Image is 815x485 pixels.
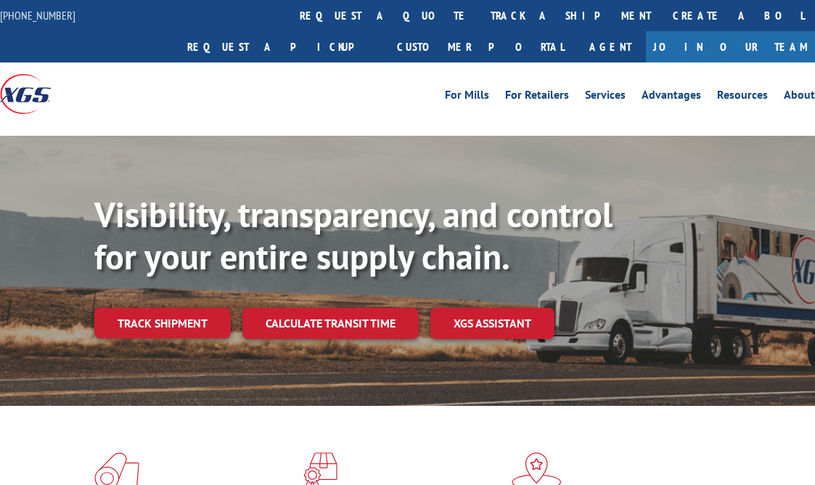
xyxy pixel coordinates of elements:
[646,31,815,62] a: Join Our Team
[585,89,626,105] a: Services
[642,89,701,105] a: Advantages
[575,31,646,62] a: Agent
[94,192,613,279] b: Visibility, transparency, and control for your entire supply chain.
[386,31,575,62] a: Customer Portal
[505,89,569,105] a: For Retailers
[94,308,231,338] a: Track shipment
[242,308,419,339] a: Calculate transit time
[784,89,815,105] a: About
[445,89,489,105] a: For Mills
[430,308,554,339] a: XGS ASSISTANT
[717,89,768,105] a: Resources
[176,31,386,62] a: Request a pickup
